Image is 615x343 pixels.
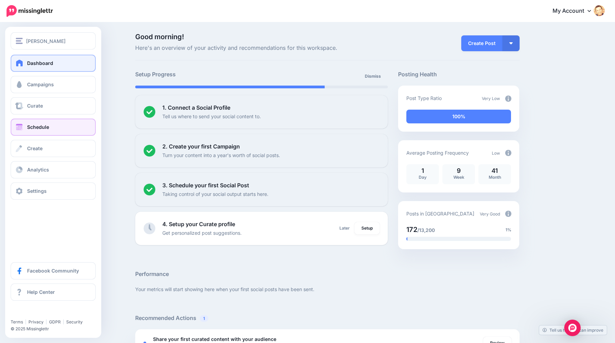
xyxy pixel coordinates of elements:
[11,55,96,72] a: Dashboard
[63,319,64,324] span: |
[505,150,511,156] img: info-circle-grey.png
[162,229,242,237] p: Get personalized post suggestions.
[509,42,513,44] img: arrow-down-white.png
[453,175,464,180] span: Week
[66,319,83,324] a: Security
[355,222,380,234] a: Setup
[162,221,235,228] b: 4. Setup your Curate profile
[11,262,96,279] a: Facebook Community
[27,124,49,130] span: Schedule
[482,96,500,101] span: Very Low
[135,285,520,293] p: Your metrics will start showing here when your first social posts have been sent.
[446,168,472,174] p: 9
[25,319,26,324] span: |
[143,106,155,118] img: checked-circle.png
[49,319,61,324] a: GDPR
[11,97,96,114] a: Curate
[335,222,354,234] a: Later
[506,226,511,233] span: 1%
[162,182,249,189] b: 3. Schedule your first Social Post
[27,81,54,87] span: Campaigns
[143,222,155,234] img: clock-grey.png
[27,145,43,151] span: Create
[27,188,47,194] span: Settings
[505,211,511,217] img: info-circle-grey.png
[153,336,276,342] b: Share your first curated content with your audience
[162,190,268,198] p: Taking control of your social output starts here.
[143,145,155,157] img: checked-circle.png
[492,151,500,156] span: Low
[26,37,66,45] span: [PERSON_NAME]
[11,161,96,178] a: Analytics
[564,320,581,336] div: Open Intercom Messenger
[461,35,502,51] a: Create Post
[162,104,230,111] b: 1. Connect a Social Profile
[200,315,208,322] span: 1
[11,325,101,332] li: © 2025 Missinglettr
[135,33,184,41] span: Good morning!
[11,284,96,301] a: Help Center
[406,225,417,234] span: 172
[11,76,96,93] a: Campaigns
[11,119,96,136] a: Schedule
[406,110,511,123] div: 100% of your posts in the last 30 days have been from Drip Campaigns
[482,168,508,174] p: 41
[143,184,155,196] img: checked-circle.png
[417,227,435,233] span: /13,200
[27,289,55,295] span: Help Center
[135,44,388,53] span: Here's an overview of your activity and recommendations for this workspace.
[406,94,442,102] p: Post Type Ratio
[489,175,501,180] span: Month
[46,319,47,324] span: |
[419,175,427,180] span: Day
[480,211,500,217] span: Very Good
[162,151,280,159] p: Turn your content into a year's worth of social posts.
[406,210,474,218] p: Posts in [GEOGRAPHIC_DATA]
[27,167,49,173] span: Analytics
[28,319,44,324] a: Privacy
[410,168,436,174] p: 1
[539,325,607,335] a: Tell us how we can improve
[27,268,79,274] span: Facebook Community
[361,70,385,82] a: Dismiss
[406,149,469,157] p: Average Posting Frequency
[162,112,261,120] p: Tell us where to send your social content to.
[546,3,605,20] a: My Account
[398,70,519,79] h5: Posting Health
[505,96,511,102] img: info-circle-grey.png
[162,143,240,150] b: 2. Create your first Campaign
[135,70,262,79] h5: Setup Progress
[135,270,520,278] h5: Performance
[16,38,23,44] img: menu.png
[11,32,96,49] button: [PERSON_NAME]
[27,103,43,109] span: Curate
[7,5,53,17] img: Missinglettr
[11,140,96,157] a: Create
[11,319,23,324] a: Terms
[11,182,96,200] a: Settings
[27,60,53,66] span: Dashboard
[135,314,520,322] h5: Recommended Actions
[406,237,407,241] div: 1% of your posts in the last 30 days have been from Drip Campaigns
[11,309,64,316] iframe: Twitter Follow Button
